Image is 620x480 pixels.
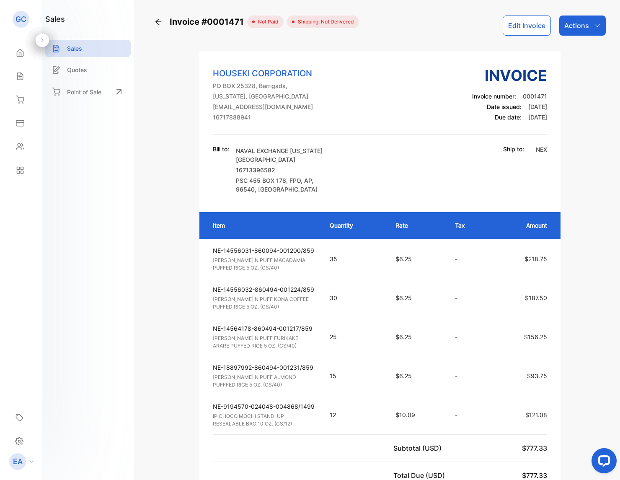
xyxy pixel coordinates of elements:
[213,257,315,272] p: [PERSON_NAME] N PUFF MACADAMIA PUFFED RICE 5 OZ. (CS/40)
[455,410,482,419] p: -
[503,145,524,153] p: Ship to:
[45,13,65,25] h1: sales
[67,44,82,53] p: Sales
[455,293,482,302] p: -
[524,333,547,340] span: $156.25
[472,64,547,87] h3: Invoice
[395,333,412,340] span: $6.25
[13,456,23,467] p: EA
[67,88,101,96] p: Point of Sale
[213,102,313,111] p: [EMAIL_ADDRESS][DOMAIN_NAME]
[255,186,318,193] span: , [GEOGRAPHIC_DATA]
[294,18,354,26] span: Shipping: Not Delivered
[213,296,315,311] p: [PERSON_NAME] N PUFF KONA COFFEE PUFFED RICE 5 OZ. (CS/40)
[170,16,247,28] span: Invoice #0001471
[395,255,412,262] span: $6.25
[395,411,415,418] span: $10.09
[236,177,286,184] span: PSC 455 BOX 178
[525,294,547,301] span: $187.50
[45,61,131,78] a: Quotes
[393,443,445,453] p: Subtotal (USD)
[525,411,547,418] span: $121.08
[255,18,279,26] span: not paid
[213,81,313,90] p: PO BOX 25328, Barrigada,
[213,363,315,372] p: NE-18897992-860494-001231/859
[524,255,547,262] span: $218.75
[213,374,315,389] p: [PERSON_NAME] N PUFF ALMOND PUFFFED RICE 5 OZ. (CS/40)
[330,293,379,302] p: 30
[45,40,131,57] a: Sales
[528,114,547,121] span: [DATE]
[213,145,229,153] p: Bill to:
[455,371,482,380] p: -
[522,444,547,452] span: $777.33
[564,21,589,31] p: Actions
[213,402,315,411] p: NE-9194570-024048-004868/1499
[213,413,315,428] p: IP CHOCO MOCHI STAND-UP RESEALABLE BAG 10 OZ. (CS/12)
[487,103,522,110] span: Date issued:
[213,335,315,350] p: [PERSON_NAME] N PUFF FURIKAKE ARARE PUFFED RICE 5 OZ. (CS/40)
[585,445,620,480] iframe: LiveChat chat widget
[330,254,379,263] p: 35
[213,324,315,333] p: NE-14564178-860494-001217/859
[67,65,87,74] p: Quotes
[395,294,412,301] span: $6.25
[528,103,547,110] span: [DATE]
[213,246,315,255] p: NE-14556031-860094-001200/859
[455,332,482,341] p: -
[213,221,313,230] p: Item
[455,254,482,263] p: -
[236,166,332,174] p: 16713396582
[213,67,313,80] p: HOUSEKI CORPORATION
[395,372,412,379] span: $6.25
[15,14,26,25] p: GC
[330,371,379,380] p: 15
[495,114,522,121] span: Due date:
[503,16,551,36] button: Edit Invoice
[559,16,606,36] button: Actions
[286,177,312,184] span: , FPO, AP
[330,332,379,341] p: 25
[236,146,332,164] p: NAVAL EXCHANGE [US_STATE][GEOGRAPHIC_DATA]
[522,471,547,480] span: $777.33
[472,93,516,100] span: Invoice number:
[213,113,313,122] p: 16717888941
[536,146,547,153] span: NEX
[523,93,547,100] span: 0001471
[330,410,379,419] p: 12
[45,83,131,101] a: Point of Sale
[499,221,547,230] p: Amount
[330,221,379,230] p: Quantity
[527,372,547,379] span: $93.75
[395,221,438,230] p: Rate
[213,285,315,294] p: NE-14556032-860494-001224/859
[455,221,482,230] p: Tax
[213,92,313,101] p: [US_STATE], [GEOGRAPHIC_DATA]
